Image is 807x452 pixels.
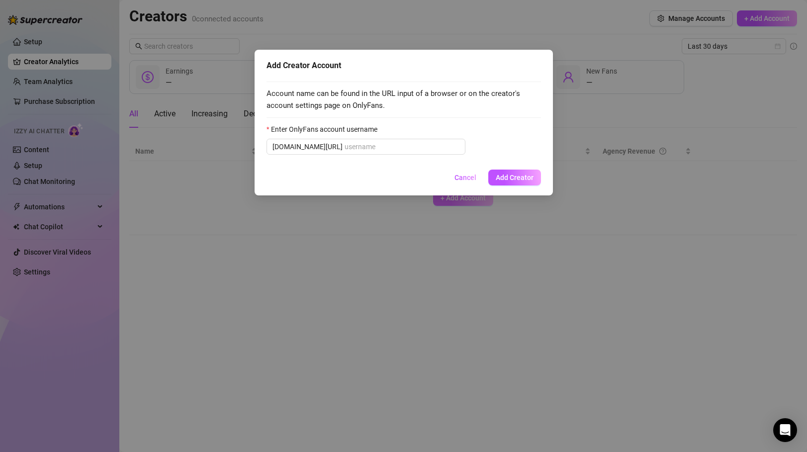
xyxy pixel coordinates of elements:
div: Add Creator Account [267,60,541,72]
span: Account name can be found in the URL input of a browser or on the creator's account settings page... [267,88,541,111]
button: Cancel [447,170,484,185]
span: Cancel [454,174,476,181]
span: [DOMAIN_NAME][URL] [272,141,343,152]
span: Add Creator [496,174,534,181]
label: Enter OnlyFans account username [267,124,384,135]
input: Enter OnlyFans account username [345,141,459,152]
button: Add Creator [488,170,541,185]
div: Open Intercom Messenger [773,418,797,442]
